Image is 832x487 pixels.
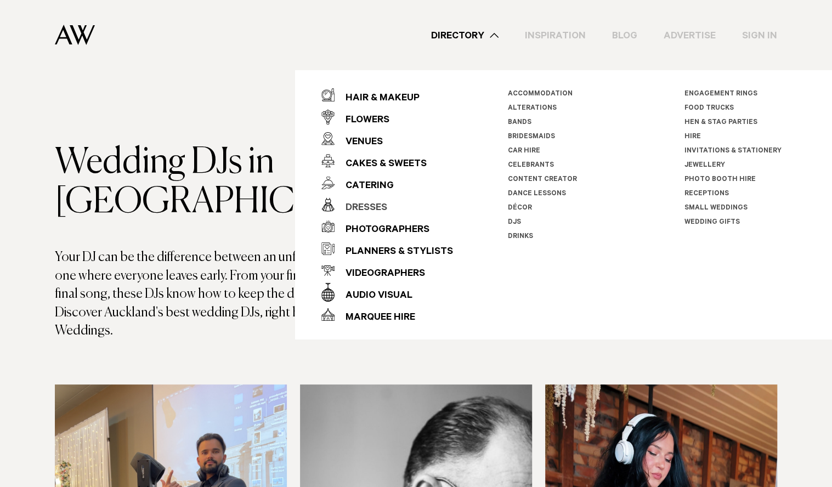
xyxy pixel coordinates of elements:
div: Planners & Stylists [335,241,453,263]
div: Cakes & Sweets [335,154,427,175]
a: Directory [418,28,512,43]
div: Videographers [335,263,425,285]
a: Audio Visual [321,281,453,303]
a: Wedding Gifts [684,219,740,226]
a: Catering [321,172,453,194]
a: Jewellery [684,162,725,169]
a: DJs [508,219,521,226]
a: Invitations & Stationery [684,148,782,155]
a: Content Creator [508,176,577,184]
a: Photo Booth Hire [684,176,756,184]
a: Bridesmaids [508,133,555,141]
div: Hair & Makeup [335,88,420,110]
img: Auckland Weddings Logo [55,25,95,45]
a: Inspiration [512,28,599,43]
a: Photographers [321,216,453,237]
a: Drinks [508,233,533,241]
a: Hire [684,133,701,141]
a: Food Trucks [684,105,734,112]
a: Dance Lessons [508,190,566,198]
a: Marquee Hire [321,303,453,325]
div: Marquee Hire [335,307,415,329]
p: Your DJ can be the difference between an unforgettable party and one where everyone leaves early.... [55,248,416,341]
div: Flowers [335,110,389,132]
a: Advertise [650,28,729,43]
div: Venues [335,132,383,154]
a: Sign In [729,28,790,43]
a: Bands [508,119,531,127]
div: Photographers [335,219,429,241]
a: Planners & Stylists [321,237,453,259]
a: Celebrants [508,162,554,169]
a: Accommodation [508,90,573,98]
a: Cakes & Sweets [321,150,453,172]
div: Dresses [335,197,387,219]
a: Engagement Rings [684,90,757,98]
a: Hen & Stag Parties [684,119,757,127]
a: Décor [508,205,532,212]
div: Audio Visual [335,285,412,307]
h1: Wedding DJs in [GEOGRAPHIC_DATA] [55,143,416,222]
a: Videographers [321,259,453,281]
a: Alterations [508,105,557,112]
a: Car Hire [508,148,540,155]
a: Hair & Makeup [321,84,453,106]
a: Blog [599,28,650,43]
a: Receptions [684,190,729,198]
a: Dresses [321,194,453,216]
a: Venues [321,128,453,150]
a: Small Weddings [684,205,748,212]
div: Catering [335,175,394,197]
a: Flowers [321,106,453,128]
